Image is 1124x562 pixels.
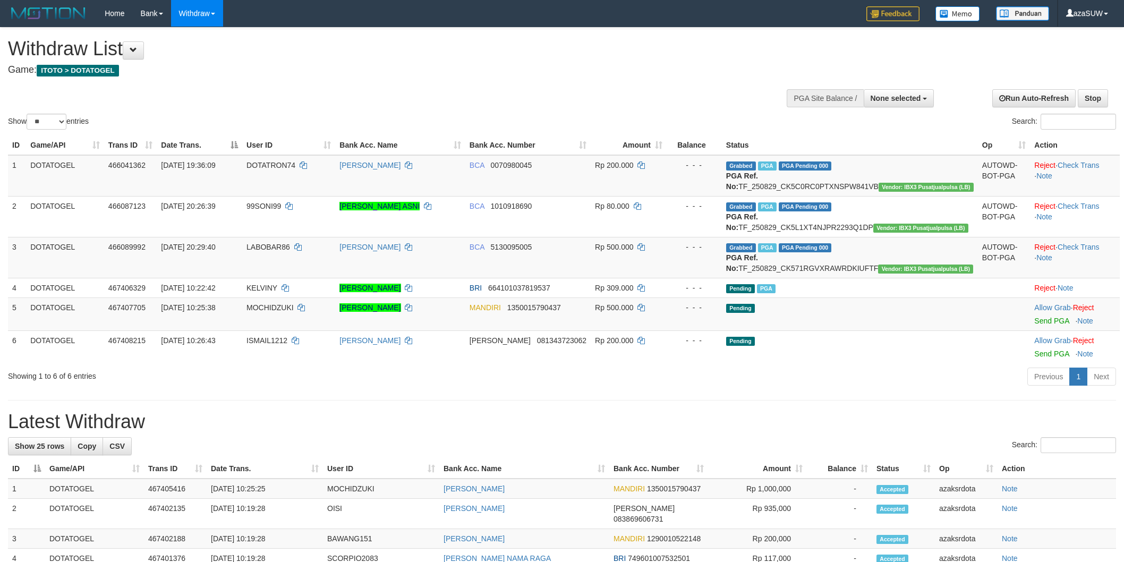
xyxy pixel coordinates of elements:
[595,284,633,292] span: Rp 309.000
[108,336,146,345] span: 467408215
[109,442,125,450] span: CSV
[491,202,532,210] span: Copy 1010918690 to clipboard
[1078,89,1108,107] a: Stop
[978,155,1031,197] td: AUTOWD-BOT-PGA
[935,459,998,479] th: Op: activate to sort column ascending
[45,479,144,499] td: DOTATOGEL
[444,534,505,543] a: [PERSON_NAME]
[8,367,461,381] div: Showing 1 to 6 of 6 entries
[1058,284,1074,292] a: Note
[1058,161,1100,169] a: Check Trans
[1030,237,1120,278] td: · ·
[108,284,146,292] span: 467406329
[1034,350,1069,358] a: Send PGA
[45,529,144,549] td: DOTATOGEL
[873,224,968,233] span: Vendor URL: https://dashboard.q2checkout.com/secure
[161,202,215,210] span: [DATE] 20:26:39
[779,202,832,211] span: PGA Pending
[246,243,290,251] span: LABOBAR86
[8,297,26,330] td: 5
[708,499,807,529] td: Rp 935,000
[27,114,66,130] select: Showentries
[470,202,484,210] span: BCA
[103,437,132,455] a: CSV
[1034,336,1072,345] span: ·
[335,135,465,155] th: Bank Acc. Name: activate to sort column ascending
[488,284,550,292] span: Copy 664101037819537 to clipboard
[1030,155,1120,197] td: · ·
[935,6,980,21] img: Button%20Memo.svg
[144,459,207,479] th: Trans ID: activate to sort column ascending
[207,479,323,499] td: [DATE] 10:25:25
[998,459,1116,479] th: Action
[144,479,207,499] td: 467405416
[978,196,1031,237] td: AUTOWD-BOT-PGA
[876,505,908,514] span: Accepted
[1030,196,1120,237] td: · ·
[161,243,215,251] span: [DATE] 20:29:40
[108,161,146,169] span: 466041362
[470,303,501,312] span: MANDIRI
[144,499,207,529] td: 467402135
[647,484,701,493] span: Copy 1350015790437 to clipboard
[671,201,718,211] div: - - -
[1027,368,1070,386] a: Previous
[935,479,998,499] td: azaksrdota
[1041,114,1116,130] input: Search:
[1034,317,1069,325] a: Send PGA
[1036,172,1052,180] a: Note
[207,529,323,549] td: [DATE] 10:19:28
[1073,336,1094,345] a: Reject
[161,161,215,169] span: [DATE] 19:36:09
[339,161,401,169] a: [PERSON_NAME]
[78,442,96,450] span: Copy
[1002,484,1018,493] a: Note
[779,161,832,171] span: PGA Pending
[1087,368,1116,386] a: Next
[8,65,739,75] h4: Game:
[872,459,935,479] th: Status: activate to sort column ascending
[726,161,756,171] span: Grabbed
[470,284,482,292] span: BRI
[864,89,934,107] button: None selected
[1002,534,1018,543] a: Note
[876,485,908,494] span: Accepted
[595,243,633,251] span: Rp 500.000
[108,303,146,312] span: 467407705
[26,155,104,197] td: DOTATOGEL
[470,336,531,345] span: [PERSON_NAME]
[1030,135,1120,155] th: Action
[45,459,144,479] th: Game/API: activate to sort column ascending
[876,535,908,544] span: Accepted
[1034,303,1070,312] a: Allow Grab
[339,303,401,312] a: [PERSON_NAME]
[1034,243,1055,251] a: Reject
[339,284,401,292] a: [PERSON_NAME]
[1036,253,1052,262] a: Note
[26,237,104,278] td: DOTATOGEL
[207,499,323,529] td: [DATE] 10:19:28
[595,161,633,169] span: Rp 200.000
[444,484,505,493] a: [PERSON_NAME]
[246,284,277,292] span: KELVINY
[807,459,872,479] th: Balance: activate to sort column ascending
[323,499,439,529] td: OISI
[671,283,718,293] div: - - -
[935,529,998,549] td: azaksrdota
[439,459,609,479] th: Bank Acc. Name: activate to sort column ascending
[8,411,1116,432] h1: Latest Withdraw
[614,515,663,523] span: Copy 083869606731 to clipboard
[671,335,718,346] div: - - -
[1030,330,1120,363] td: ·
[591,135,667,155] th: Amount: activate to sort column ascending
[1012,114,1116,130] label: Search:
[246,161,295,169] span: DOTATRON74
[879,183,974,192] span: Vendor URL: https://dashboard.q2checkout.com/secure
[491,161,532,169] span: Copy 0070980045 to clipboard
[978,237,1031,278] td: AUTOWD-BOT-PGA
[470,161,484,169] span: BCA
[807,479,872,499] td: -
[726,284,755,293] span: Pending
[108,202,146,210] span: 466087123
[26,297,104,330] td: DOTATOGEL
